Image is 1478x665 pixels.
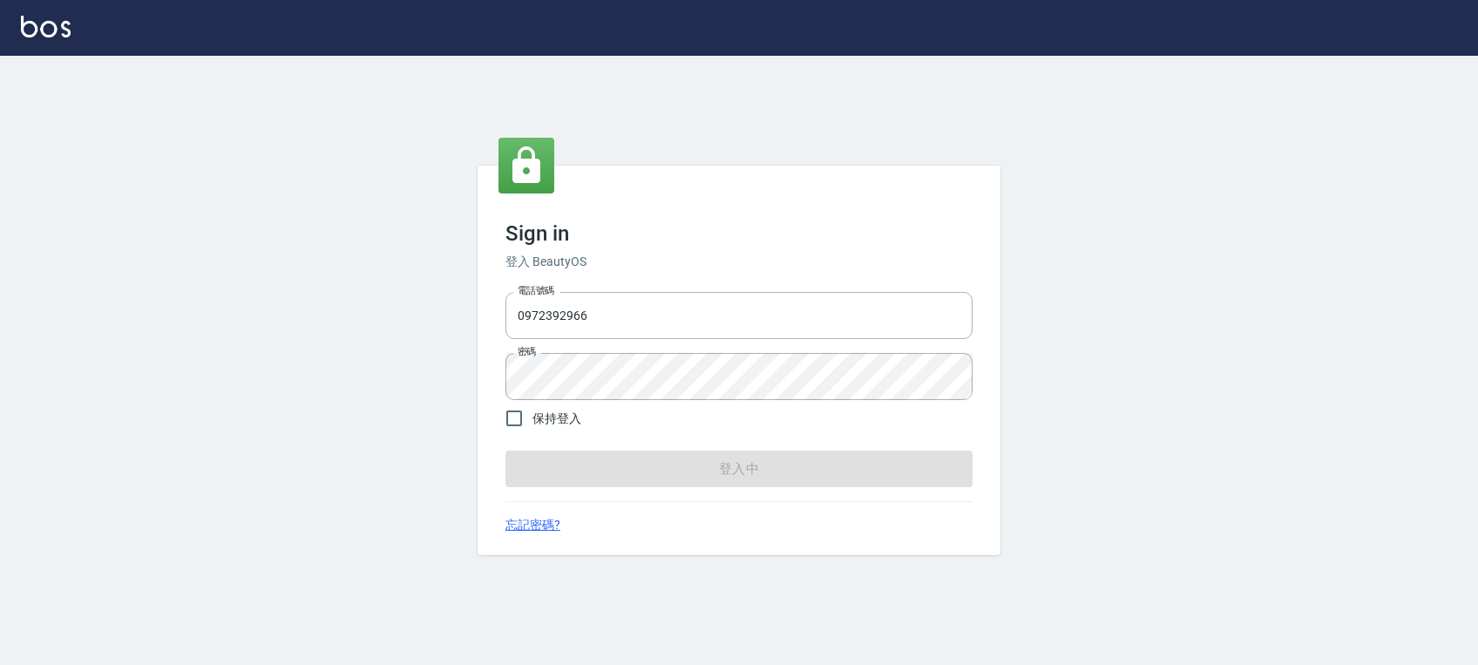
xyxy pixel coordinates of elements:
span: 保持登入 [532,410,581,428]
h6: 登入 BeautyOS [505,253,973,271]
label: 密碼 [518,345,536,358]
img: Logo [21,16,71,37]
label: 電話號碼 [518,284,554,297]
a: 忘記密碼? [505,516,560,534]
h3: Sign in [505,221,973,246]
